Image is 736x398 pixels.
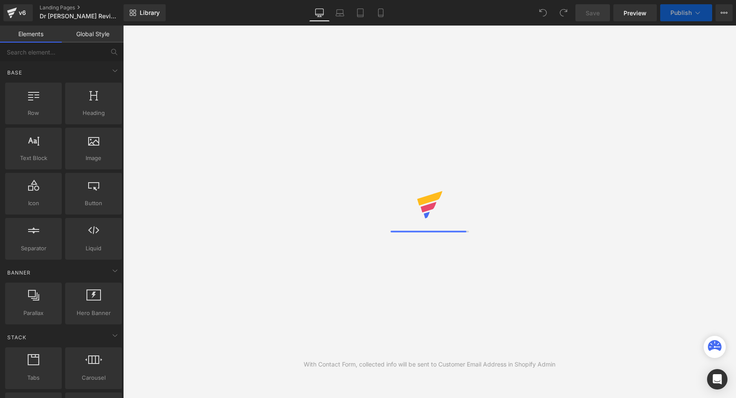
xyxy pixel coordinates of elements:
button: Publish [660,4,712,21]
span: Save [586,9,600,17]
a: v6 [3,4,33,21]
a: Landing Pages [40,4,135,11]
div: Open Intercom Messenger [707,369,727,389]
span: Hero Banner [68,309,119,318]
div: v6 [17,7,28,18]
span: Banner [6,269,32,277]
button: More [716,4,733,21]
span: Parallax [8,309,59,318]
span: Image [68,154,119,163]
button: Redo [555,4,572,21]
span: Carousel [68,373,119,382]
span: Row [8,109,59,117]
span: Preview [624,9,647,17]
span: Separator [8,244,59,253]
span: Text Block [8,154,59,163]
a: Preview [613,4,657,21]
a: Desktop [309,4,330,21]
span: Publish [670,9,692,16]
span: Base [6,69,23,77]
a: Tablet [350,4,371,21]
span: Liquid [68,244,119,253]
span: Dr [PERSON_NAME] Reviews [40,13,119,20]
a: Mobile [371,4,391,21]
button: Undo [535,4,552,21]
div: With Contact Form, collected info will be sent to Customer Email Address in Shopify Admin [304,360,555,369]
span: Stack [6,333,27,341]
span: Button [68,199,119,208]
a: Global Style [62,26,124,43]
a: Laptop [330,4,350,21]
span: Icon [8,199,59,208]
span: Library [140,9,160,17]
a: New Library [124,4,166,21]
span: Tabs [8,373,59,382]
span: Heading [68,109,119,117]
